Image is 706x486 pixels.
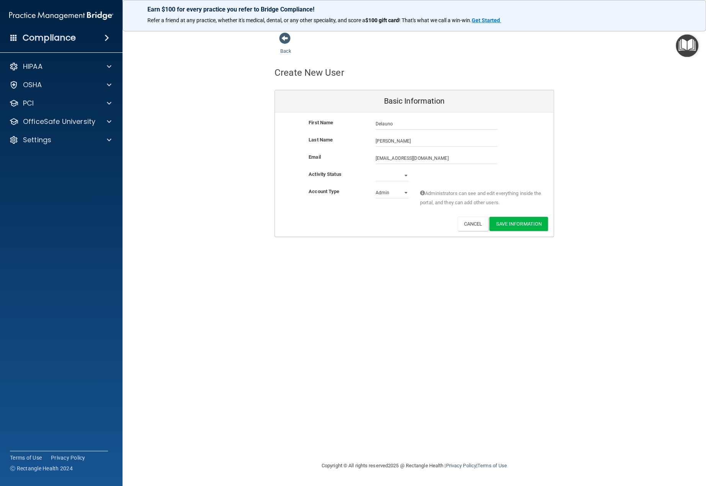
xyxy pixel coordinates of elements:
[23,135,51,145] p: Settings
[147,17,365,23] span: Refer a friend at any practice, whether it's medical, dental, or any other speciality, and score a
[9,8,113,23] img: PMB logo
[51,454,85,462] a: Privacy Policy
[23,33,76,43] h4: Compliance
[9,135,111,145] a: Settings
[446,463,476,468] a: Privacy Policy
[477,463,507,468] a: Terms of Use
[472,17,501,23] a: Get Started
[9,80,111,89] a: OSHA
[309,189,339,194] b: Account Type
[489,217,548,231] button: Save Information
[309,154,321,160] b: Email
[23,99,34,108] p: PCI
[9,62,111,71] a: HIPAA
[9,99,111,108] a: PCI
[23,80,42,89] p: OSHA
[23,117,95,126] p: OfficeSafe University
[365,17,399,23] strong: $100 gift card
[472,17,500,23] strong: Get Started
[420,189,542,207] span: Administrators can see and edit everything inside the portal, and they can add other users.
[275,453,554,478] div: Copyright © All rights reserved 2025 @ Rectangle Health | |
[275,68,344,78] h4: Create New User
[309,120,333,125] b: First Name
[309,171,342,177] b: Activity Status
[280,39,291,54] a: Back
[676,34,698,57] button: Open Resource Center
[10,465,73,472] span: Ⓒ Rectangle Health 2024
[23,62,42,71] p: HIPAA
[399,17,472,23] span: ! That's what we call a win-win.
[275,90,554,112] div: Basic Information
[309,137,333,143] b: Last Name
[9,117,111,126] a: OfficeSafe University
[147,6,681,13] p: Earn $100 for every practice you refer to Bridge Compliance!
[10,454,42,462] a: Terms of Use
[458,217,489,231] button: Cancel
